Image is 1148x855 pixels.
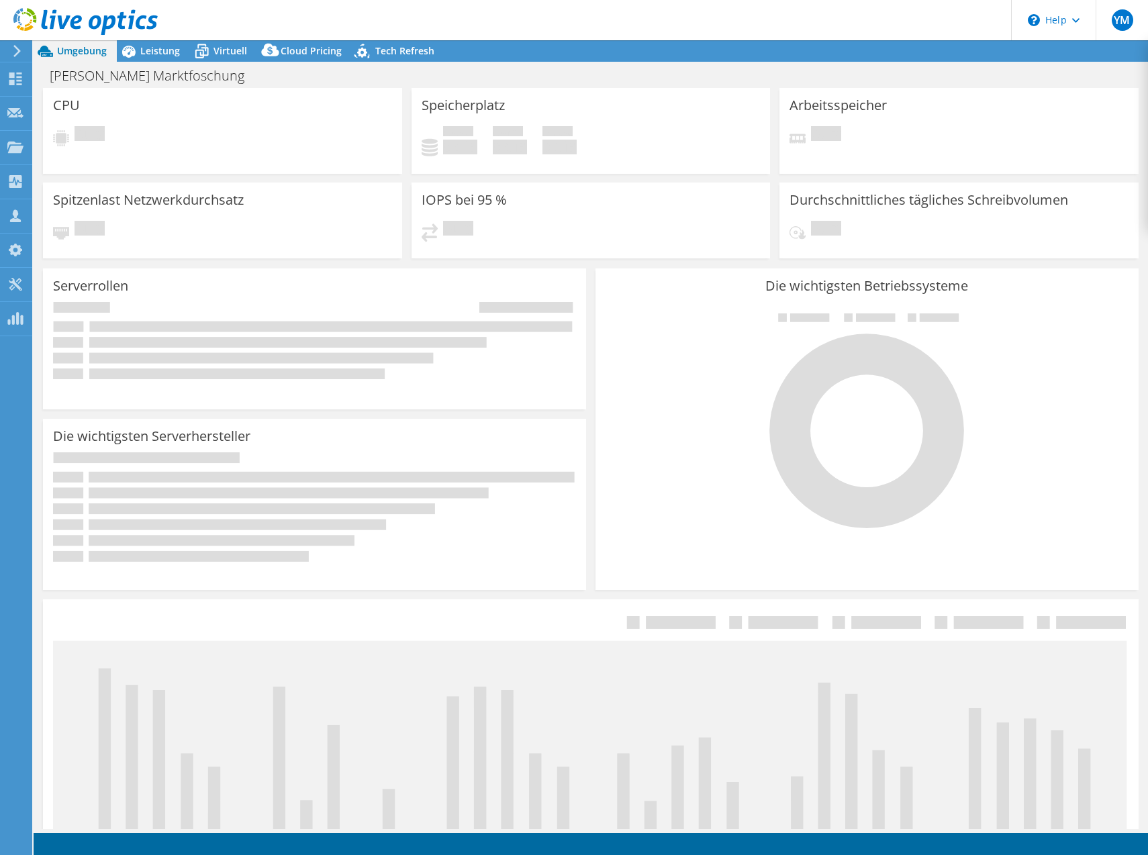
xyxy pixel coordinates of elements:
span: Ausstehend [811,126,841,144]
h4: 0 GiB [493,140,527,154]
h3: Die wichtigsten Betriebssysteme [606,279,1129,293]
span: Cloud Pricing [281,44,342,57]
span: Belegt [443,126,473,140]
span: Ausstehend [75,221,105,239]
h3: Die wichtigsten Serverhersteller [53,429,250,444]
span: Tech Refresh [375,44,434,57]
span: YM [1112,9,1133,31]
span: Virtuell [213,44,247,57]
h3: Arbeitsspeicher [790,98,887,113]
span: Ausstehend [811,221,841,239]
h3: CPU [53,98,80,113]
span: Insgesamt [542,126,573,140]
h4: 0 GiB [542,140,577,154]
h4: 0 GiB [443,140,477,154]
h3: Serverrollen [53,279,128,293]
span: Umgebung [57,44,107,57]
h3: Spitzenlast Netzwerkdurchsatz [53,193,244,207]
span: Leistung [140,44,180,57]
h3: Speicherplatz [422,98,505,113]
h3: Durchschnittliches tägliches Schreibvolumen [790,193,1068,207]
span: Ausstehend [443,221,473,239]
h3: IOPS bei 95 % [422,193,507,207]
span: Ausstehend [75,126,105,144]
span: Verfügbar [493,126,523,140]
h1: [PERSON_NAME] Marktfoschung [44,68,265,83]
svg: \n [1028,14,1040,26]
